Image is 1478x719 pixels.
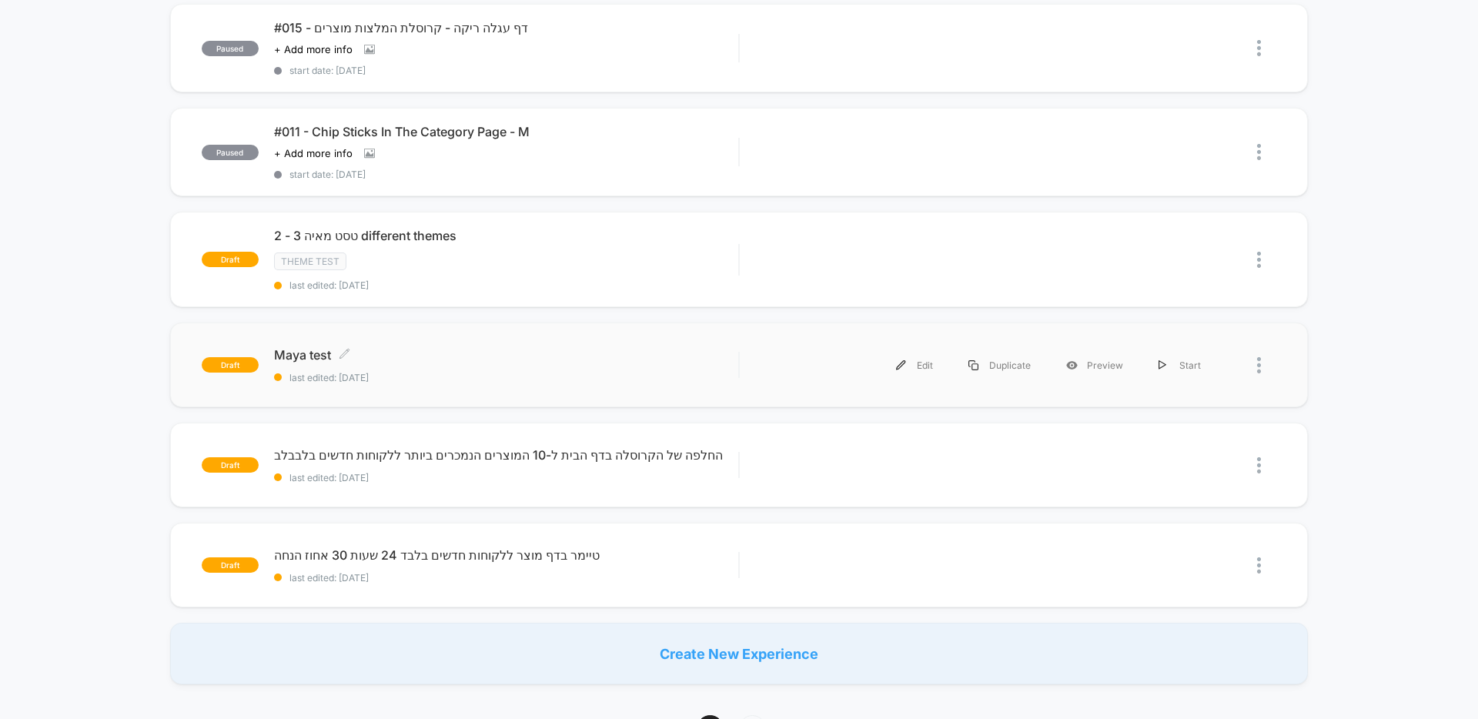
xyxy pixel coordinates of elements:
[274,447,738,463] span: החלפה של הקרוסלה בדף הבית ל-10 המוצרים הנמכרים ביותר ללקוחות חדשים בלבבלב
[274,228,738,243] span: טסט מאיה 3 - 2 different themes
[878,348,951,383] div: Edit
[968,360,978,370] img: menu
[202,557,259,573] span: draft
[274,147,353,159] span: + Add more info
[1257,557,1261,574] img: close
[1141,348,1219,383] div: Start
[202,252,259,267] span: draft
[951,348,1048,383] div: Duplicate
[170,623,1308,684] div: Create New Experience
[274,169,738,180] span: start date: [DATE]
[202,457,259,473] span: draft
[274,43,353,55] span: + Add more info
[1257,357,1261,373] img: close
[274,124,738,139] span: #011 - Chip Sticks In The Category Page - M
[274,279,738,291] span: last edited: [DATE]
[274,572,738,584] span: last edited: [DATE]
[274,65,738,76] span: start date: [DATE]
[274,252,346,270] span: Theme Test
[274,20,738,35] span: #015 - דף עגלה ריקה - קרוסלת המלצות מוצרים
[274,547,738,563] span: טיימר בדף מוצר ללקוחות חדשים בלבד 24 שעות 30 אחוז הנחה
[202,41,259,56] span: paused
[202,145,259,160] span: paused
[1257,144,1261,160] img: close
[1048,348,1141,383] div: Preview
[1257,457,1261,473] img: close
[1257,252,1261,268] img: close
[1159,360,1166,370] img: menu
[202,357,259,373] span: draft
[274,372,738,383] span: last edited: [DATE]
[274,472,738,483] span: last edited: [DATE]
[274,347,738,363] span: Maya test
[896,360,906,370] img: menu
[1257,40,1261,56] img: close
